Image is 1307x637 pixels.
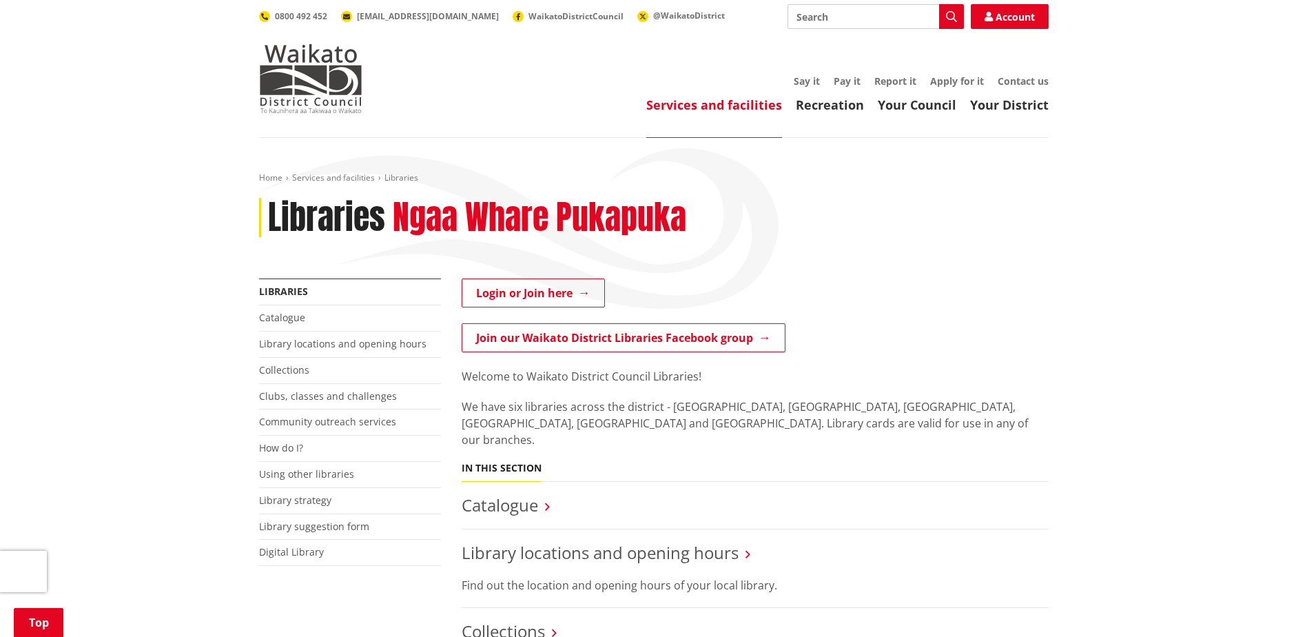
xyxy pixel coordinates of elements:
[998,74,1049,88] a: Contact us
[796,97,864,113] a: Recreation
[357,10,499,22] span: [EMAIL_ADDRESS][DOMAIN_NAME]
[834,74,861,88] a: Pay it
[259,10,327,22] a: 0800 492 452
[259,172,1049,184] nav: breadcrumb
[528,10,624,22] span: WaikatoDistrictCouncil
[462,368,1049,385] p: Welcome to Waikato District Council Libraries!
[794,74,820,88] a: Say it
[292,172,375,183] a: Services and facilities
[259,441,303,454] a: How do I?
[646,97,782,113] a: Services and facilities
[930,74,984,88] a: Apply for it
[971,4,1049,29] a: Account
[462,494,538,516] a: Catalogue
[275,10,327,22] span: 0800 492 452
[462,279,605,307] a: Login or Join here
[462,577,1049,594] p: Find out the location and opening hours of your local library.
[788,4,964,29] input: Search input
[259,390,397,403] a: Clubs, classes and challenges
[259,285,308,298] a: Libraries
[341,10,499,22] a: [EMAIL_ADDRESS][DOMAIN_NAME]
[462,416,1028,447] span: ibrary cards are valid for use in any of our branches.
[259,545,324,558] a: Digital Library
[462,398,1049,448] p: We have six libraries across the district - [GEOGRAPHIC_DATA], [GEOGRAPHIC_DATA], [GEOGRAPHIC_DAT...
[653,10,725,21] span: @WaikatoDistrict
[878,97,956,113] a: Your Council
[259,363,309,376] a: Collections
[384,172,418,183] span: Libraries
[14,608,63,637] a: Top
[268,198,385,238] h1: Libraries
[970,97,1049,113] a: Your District
[462,541,739,564] a: Library locations and opening hours
[259,311,305,324] a: Catalogue
[462,323,785,352] a: Join our Waikato District Libraries Facebook group
[259,172,282,183] a: Home
[259,415,396,428] a: Community outreach services
[259,494,331,507] a: Library strategy
[259,520,369,533] a: Library suggestion form
[259,467,354,481] a: Using other libraries
[874,74,916,88] a: Report it
[637,10,725,21] a: @WaikatoDistrict
[393,198,686,238] h2: Ngaa Whare Pukapuka
[462,463,542,474] h5: In this section
[259,44,362,113] img: Waikato District Council - Te Kaunihera aa Takiwaa o Waikato
[259,337,426,350] a: Library locations and opening hours
[513,10,624,22] a: WaikatoDistrictCouncil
